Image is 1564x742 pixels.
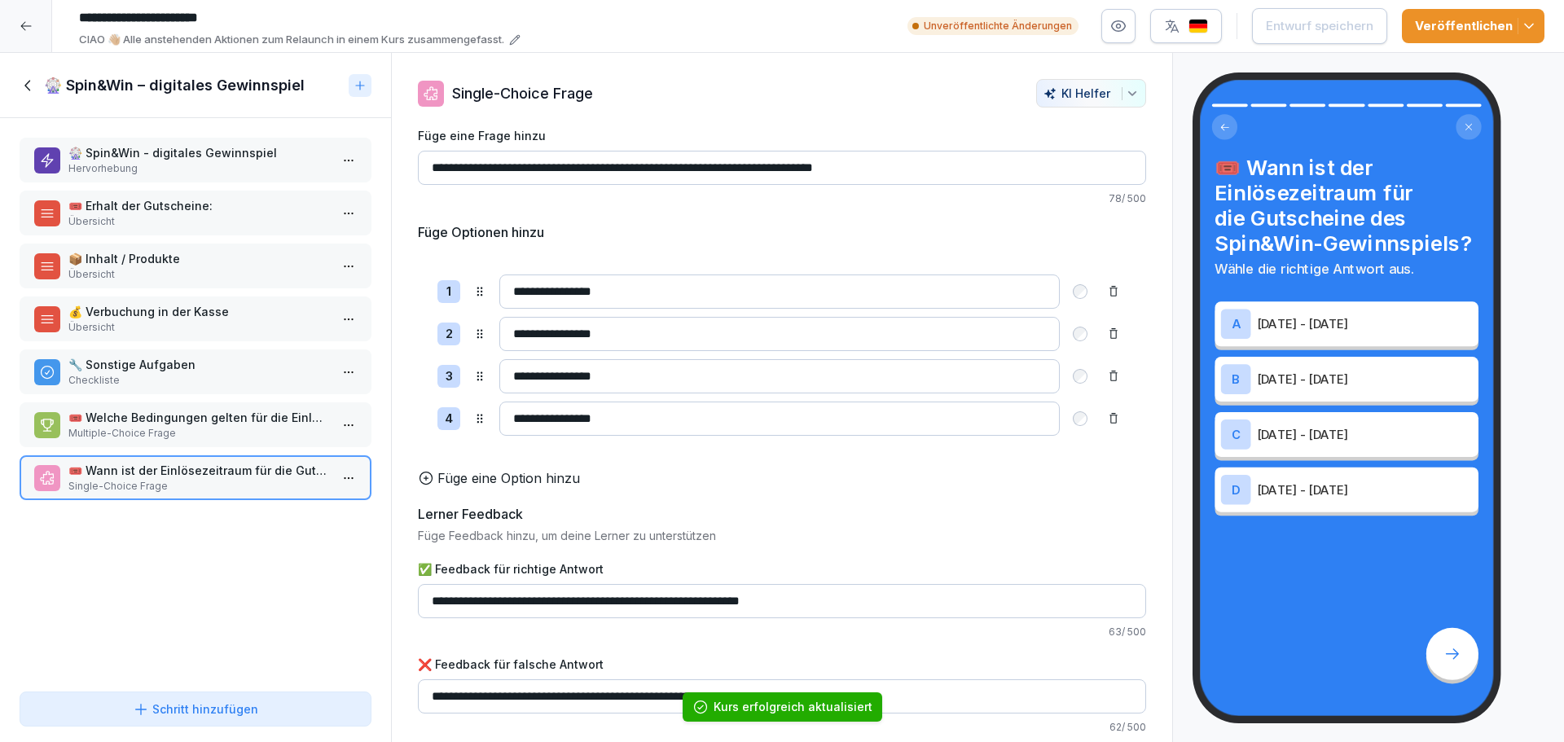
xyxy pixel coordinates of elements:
h4: 🎟️ Wann ist der Einlösezeitraum für die Gutscheine des Spin&Win-Gewinnspiels? [1215,155,1478,257]
p: [DATE] - [DATE] [1257,425,1473,443]
p: A [1232,318,1241,331]
button: Schritt hinzufügen [20,692,371,727]
label: ❌ Feedback für falsche Antwort [418,656,1146,673]
p: CIAO 👋🏼 Alle anstehenden Aktionen zum Relaunch in einem Kurs zusammengefasst. [79,32,504,48]
button: Entwurf speichern [1252,8,1387,44]
p: Checkliste [68,373,329,388]
p: 🎟️ Erhalt der Gutscheine: [68,197,329,214]
div: 🔧 Sonstige AufgabenCheckliste [20,349,371,394]
div: KI Helfer [1043,86,1139,100]
p: 2 [446,325,453,344]
p: 🎟️ Wann ist der Einlösezeitraum für die Gutscheine des Spin&Win-Gewinnspiels? [68,462,329,479]
p: Wähle die richtige Antwort aus. [1215,259,1478,279]
p: Übersicht [68,320,329,335]
p: 🎡 Spin&Win - digitales Gewinnspiel [68,144,329,161]
p: 💰 Verbuchung in der Kasse [68,303,329,320]
div: 🎟️ Welche Bedingungen gelten für die Einlösung der Gutscheine?Multiple-Choice Frage [20,402,371,447]
p: D [1232,483,1241,496]
label: Füge eine Frage hinzu [418,127,1146,144]
div: Schritt hinzufügen [133,700,258,718]
div: Veröffentlichen [1415,17,1531,35]
p: Übersicht [68,267,329,282]
h1: 🎡 Spin&Win – digitales Gewinnspiel [44,76,305,95]
p: Single-Choice Frage [68,479,329,494]
p: Unveröffentlichte Änderungen [924,19,1072,33]
p: 🎟️ Welche Bedingungen gelten für die Einlösung der Gutscheine? [68,409,329,426]
p: C [1232,428,1241,441]
button: KI Helfer [1036,79,1146,108]
img: de.svg [1188,19,1208,34]
p: Multiple-Choice Frage [68,426,329,441]
div: 💰 Verbuchung in der KasseÜbersicht [20,296,371,341]
p: 📦 Inhalt / Produkte [68,250,329,267]
p: Füge Feedback hinzu, um deine Lerner zu unterstützen [418,527,1146,544]
p: 4 [445,410,453,428]
p: [DATE] - [DATE] [1257,481,1473,498]
button: Veröffentlichen [1402,9,1544,43]
p: [DATE] - [DATE] [1257,371,1473,389]
p: 1 [446,283,451,301]
h5: Füge Optionen hinzu [418,222,544,242]
h5: Lerner Feedback [418,504,523,524]
p: Hervorhebung [68,161,329,176]
div: 🎟️ Wann ist der Einlösezeitraum für die Gutscheine des Spin&Win-Gewinnspiels?Single-Choice Frage [20,455,371,500]
p: [DATE] - [DATE] [1257,315,1473,333]
div: Kurs erfolgreich aktualisiert [714,699,872,715]
div: Entwurf speichern [1266,17,1373,35]
div: 🎡 Spin&Win - digitales GewinnspielHervorhebung [20,138,371,182]
p: Füge eine Option hinzu [437,468,580,488]
p: 🔧 Sonstige Aufgaben [68,356,329,373]
div: 🎟️ Erhalt der Gutscheine:Übersicht [20,191,371,235]
div: 📦 Inhalt / ProdukteÜbersicht [20,244,371,288]
p: 62 / 500 [418,720,1146,735]
p: B [1232,372,1240,385]
p: 3 [446,367,453,386]
p: 78 / 500 [418,191,1146,206]
p: Übersicht [68,214,329,229]
label: ✅ Feedback für richtige Antwort [418,560,1146,577]
p: 63 / 500 [418,625,1146,639]
p: Single-Choice Frage [452,82,593,104]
